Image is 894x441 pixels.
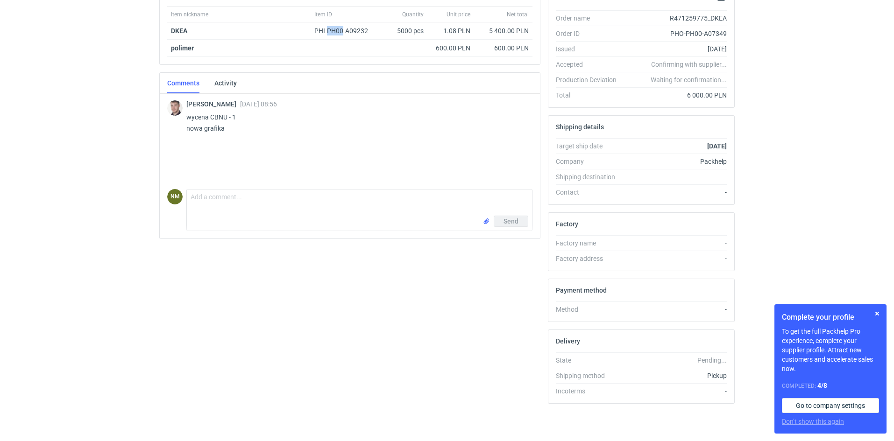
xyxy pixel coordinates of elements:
figcaption: NM [167,189,183,204]
div: Accepted [556,60,624,69]
h2: Payment method [556,287,607,294]
strong: DKEA [171,27,187,35]
div: Incoterms [556,386,624,396]
div: Natalia Mrozek [167,189,183,204]
button: Don’t show this again [782,417,844,426]
span: [DATE] 08:56 [240,100,277,108]
div: Pickup [624,371,727,380]
div: State [556,356,624,365]
div: Completed: [782,381,879,391]
div: Issued [556,44,624,54]
span: Item nickname [171,11,208,18]
div: Target ship date [556,141,624,151]
div: 6 000.00 PLN [624,91,727,100]
div: Shipping destination [556,172,624,182]
div: Packhelp [624,157,727,166]
div: 600.00 PLN [478,43,529,53]
span: [PERSON_NAME] [186,100,240,108]
strong: polimer [171,44,194,52]
div: Order ID [556,29,624,38]
div: 5000 pcs [381,22,427,40]
div: - [624,386,727,396]
div: Shipping method [556,371,624,380]
div: Production Deviation [556,75,624,84]
em: Pending... [697,357,727,364]
strong: [DATE] [707,142,727,150]
h1: Complete your profile [782,312,879,323]
p: wycena CBNU - 1 nowa grafika [186,112,525,134]
div: 1.08 PLN [431,26,470,35]
button: Send [494,216,528,227]
div: Contact [556,188,624,197]
span: Send [504,218,518,224]
h2: Factory [556,220,578,228]
div: PHO-PH00-A07349 [624,29,727,38]
div: Order name [556,14,624,23]
img: Maciej Sikora [167,100,183,116]
a: Comments [167,73,199,93]
div: - [624,305,727,314]
em: Waiting for confirmation... [651,75,727,84]
div: - [624,188,727,197]
p: To get the full Packhelp Pro experience, complete your supplier profile. Attract new customers an... [782,327,879,373]
div: 600.00 PLN [431,43,470,53]
div: - [624,238,727,248]
h2: Shipping details [556,123,604,131]
div: [DATE] [624,44,727,54]
h2: Delivery [556,337,580,345]
span: Quantity [402,11,424,18]
div: Method [556,305,624,314]
div: Factory name [556,238,624,248]
div: R471259775_DKEA [624,14,727,23]
div: Company [556,157,624,166]
a: Go to company settings [782,398,879,413]
a: Activity [214,73,237,93]
strong: 4 / 8 [817,382,827,389]
div: - [624,254,727,263]
button: Skip for now [872,308,883,319]
div: Total [556,91,624,100]
span: Item ID [314,11,332,18]
div: PHI-PH00-A09232 [314,26,377,35]
div: Factory address [556,254,624,263]
span: Net total [507,11,529,18]
span: Unit price [447,11,470,18]
div: 5 400.00 PLN [478,26,529,35]
em: Confirming with supplier... [651,61,727,68]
